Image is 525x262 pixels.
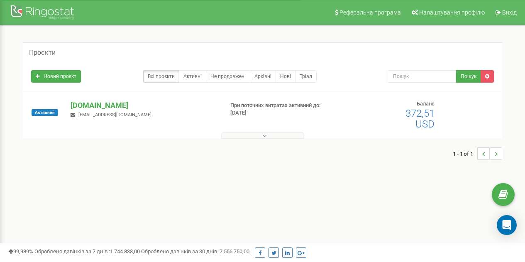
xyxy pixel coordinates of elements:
[32,109,58,116] span: Активний
[206,70,250,83] a: Не продовжені
[143,70,179,83] a: Всі проєкти
[179,70,206,83] a: Активні
[71,100,217,111] p: [DOMAIN_NAME]
[497,215,517,235] div: Open Intercom Messenger
[8,248,33,255] span: 99,989%
[405,108,435,130] span: 372,51 USD
[502,9,517,16] span: Вихід
[220,248,249,255] u: 7 556 750,00
[78,112,151,118] span: [EMAIL_ADDRESS][DOMAIN_NAME]
[419,9,485,16] span: Налаштування профілю
[388,70,457,83] input: Пошук
[456,70,481,83] button: Пошук
[453,147,477,160] span: 1 - 1 of 1
[110,248,140,255] u: 1 744 838,00
[453,139,502,168] nav: ...
[295,70,317,83] a: Тріал
[31,70,81,83] a: Новий проєкт
[141,248,249,255] span: Оброблено дзвінків за 30 днів :
[230,102,337,117] p: При поточних витратах активний до: [DATE]
[339,9,401,16] span: Реферальна програма
[29,49,56,56] h5: Проєкти
[417,100,435,107] span: Баланс
[250,70,276,83] a: Архівні
[34,248,140,255] span: Оброблено дзвінків за 7 днів :
[276,70,295,83] a: Нові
